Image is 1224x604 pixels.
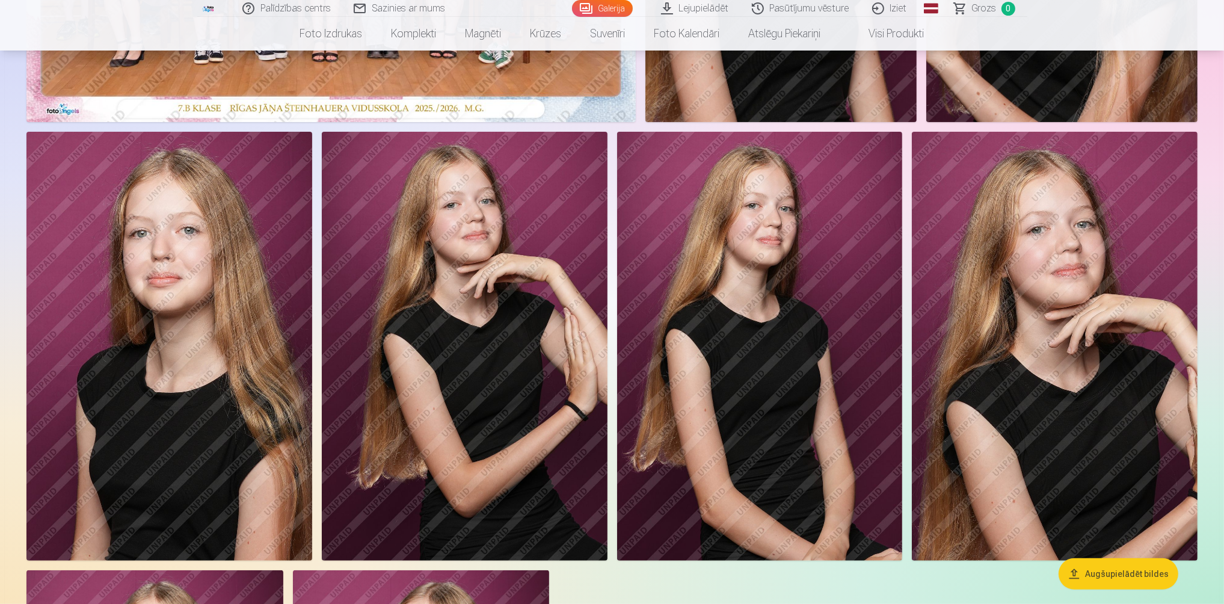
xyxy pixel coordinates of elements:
[835,17,939,51] a: Visi produkti
[377,17,451,51] a: Komplekti
[734,17,835,51] a: Atslēgu piekariņi
[286,17,377,51] a: Foto izdrukas
[451,17,516,51] a: Magnēti
[972,1,997,16] span: Grozs
[640,17,734,51] a: Foto kalendāri
[516,17,576,51] a: Krūzes
[1059,558,1178,590] button: Augšupielādēt bildes
[1001,2,1015,16] span: 0
[576,17,640,51] a: Suvenīri
[202,5,215,12] img: /fa1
